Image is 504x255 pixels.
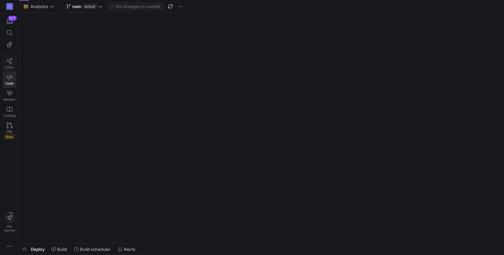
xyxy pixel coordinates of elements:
[257,123,267,133] img: logo.gif
[4,134,15,139] span: Beta
[22,2,56,11] button: 🐱Analytics
[4,224,15,232] span: Get started
[7,130,12,133] span: PRs
[3,15,16,27] button: 527
[5,81,13,85] span: Code
[3,56,16,72] a: Editor
[124,247,135,252] span: Alerts
[80,247,111,252] span: Build scheduler
[30,4,48,9] span: Analytics
[23,4,28,9] span: 🐱
[65,2,104,11] button: maindefault
[3,88,16,104] a: Monitor
[8,16,17,21] div: 527
[57,247,67,252] span: Build
[4,97,15,101] span: Monitor
[3,120,16,142] a: PRsBeta
[4,114,15,117] span: Catalog
[115,244,138,255] button: Alerts
[31,247,45,252] span: Deploy
[6,3,13,10] div: AV
[3,72,16,88] a: Code
[5,65,14,69] span: Editor
[72,4,81,9] span: main
[3,104,16,120] a: Catalog
[3,1,16,12] a: AV
[3,210,16,235] button: Getstarted
[71,244,114,255] button: Build scheduler
[83,4,97,9] span: default
[48,244,70,255] button: Build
